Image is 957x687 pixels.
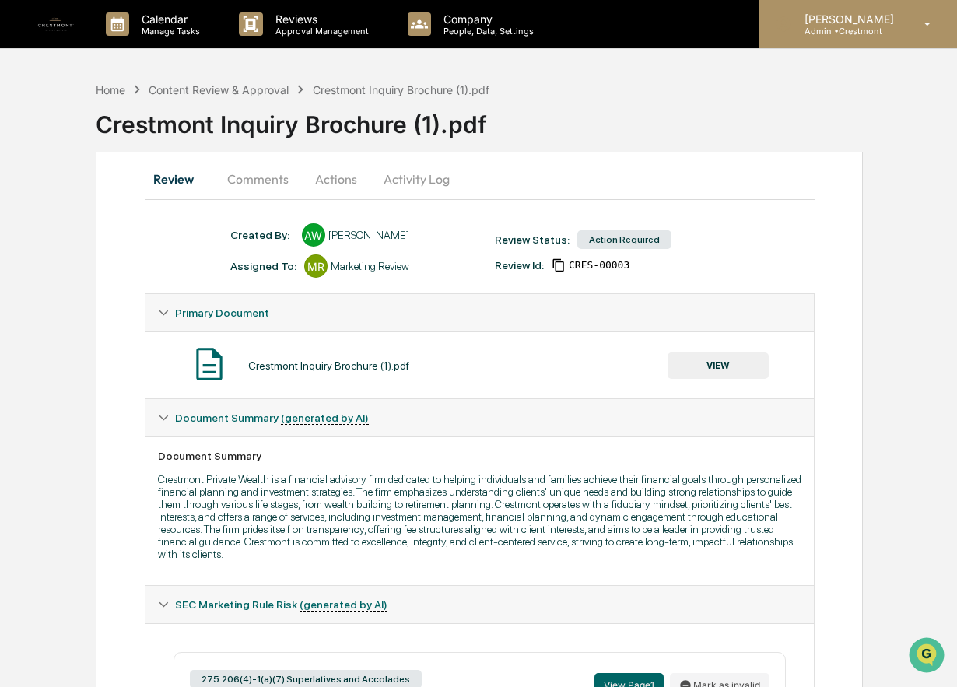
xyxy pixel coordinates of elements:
div: Home [96,83,125,96]
div: Assigned To: [230,260,296,272]
div: Action Required [577,230,671,249]
p: Approval Management [263,26,377,37]
div: Primary Document [145,331,814,398]
span: Document Summary [175,412,369,424]
img: Document Icon [190,345,229,384]
button: Review [145,160,215,198]
div: 🖐️ [16,198,28,210]
p: Crestmont Private Wealth is a financial advisory firm dedicated to helping individuals and famili... [158,473,801,560]
span: Preclearance [31,196,100,212]
span: SEC Marketing Rule Risk [175,598,387,611]
div: Document Summary [158,450,801,462]
div: Marketing Review [331,260,409,272]
button: Activity Log [371,160,462,198]
div: 🔎 [16,227,28,240]
a: 🔎Data Lookup [9,219,104,247]
div: AW [302,223,325,247]
img: logo [37,5,75,43]
span: Primary Document [175,307,269,319]
p: [PERSON_NAME] [792,12,902,26]
a: 🗄️Attestations [107,190,199,218]
div: Crestmont Inquiry Brochure (1).pdf [248,359,409,372]
p: Calendar [129,12,208,26]
span: 61f4c0ad-8897-4b61-8433-b3181c1778c4 [569,259,629,272]
div: SEC Marketing Rule Risk (generated by AI) [145,586,814,623]
p: Admin • Crestmont [792,26,902,37]
div: Crestmont Inquiry Brochure (1).pdf [96,98,957,138]
p: How can we help? [16,33,283,58]
span: Pylon [155,264,188,275]
p: Manage Tasks [129,26,208,37]
u: (generated by AI) [300,598,387,612]
div: Review Status: [495,233,570,246]
div: We're available if you need us! [53,135,197,147]
a: Powered byPylon [110,263,188,275]
div: Crestmont Inquiry Brochure (1).pdf [313,83,489,96]
div: MR [304,254,328,278]
u: (generated by AI) [281,412,369,425]
span: Data Lookup [31,226,98,241]
div: [PERSON_NAME] [328,229,409,241]
div: Start new chat [53,119,255,135]
a: 🖐️Preclearance [9,190,107,218]
div: 🗄️ [113,198,125,210]
img: 1746055101610-c473b297-6a78-478c-a979-82029cc54cd1 [16,119,44,147]
button: Comments [215,160,301,198]
iframe: Open customer support [907,636,949,678]
div: Content Review & Approval [149,83,289,96]
div: secondary tabs example [145,160,815,198]
div: Document Summary (generated by AI) [145,399,814,436]
div: Document Summary (generated by AI) [145,436,814,585]
span: Attestations [128,196,193,212]
button: VIEW [668,352,769,379]
div: Primary Document [145,294,814,331]
p: Reviews [263,12,377,26]
button: Start new chat [265,124,283,142]
button: Actions [301,160,371,198]
p: Company [431,12,542,26]
p: People, Data, Settings [431,26,542,37]
div: Review Id: [495,259,544,272]
div: Created By: ‎ ‎ [230,229,294,241]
